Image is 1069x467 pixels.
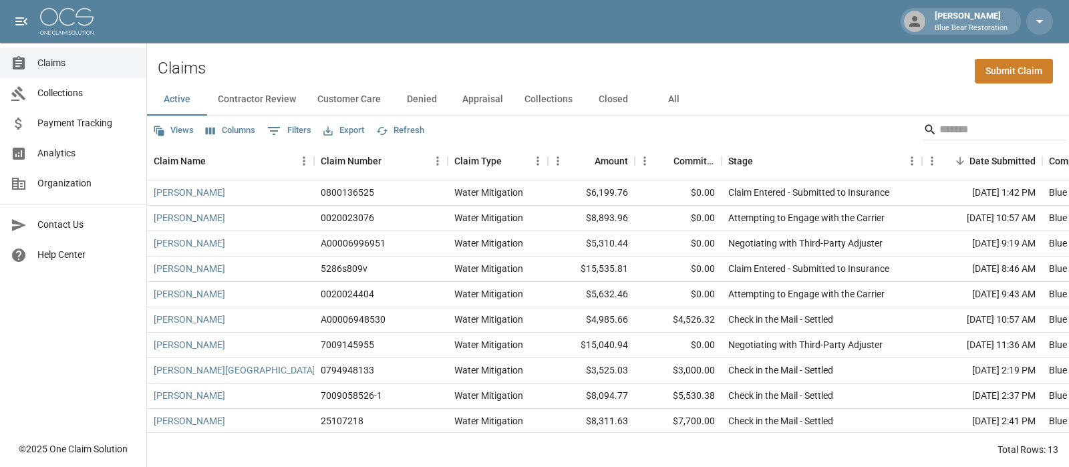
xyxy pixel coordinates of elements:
div: Claim Number [321,142,381,180]
img: ocs-logo-white-transparent.png [40,8,94,35]
button: Appraisal [452,84,514,116]
div: Claim Number [314,142,448,180]
div: A00006948530 [321,313,386,326]
button: Collections [514,84,583,116]
span: Payment Tracking [37,116,136,130]
div: [DATE] 2:37 PM [922,383,1042,409]
a: Submit Claim [975,59,1053,84]
div: [DATE] 11:36 AM [922,333,1042,358]
div: Claim Name [154,142,206,180]
div: Amount [595,142,628,180]
div: $8,893.96 [548,206,635,231]
div: $5,632.46 [548,282,635,307]
div: Claim Entered - Submitted to Insurance [728,186,889,199]
div: A00006996951 [321,237,386,250]
a: [PERSON_NAME] [154,338,225,351]
span: Organization [37,176,136,190]
button: Export [320,120,367,141]
div: Water Mitigation [454,211,523,224]
div: $0.00 [635,257,722,282]
button: All [643,84,704,116]
div: [DATE] 8:46 AM [922,257,1042,282]
div: $4,985.66 [548,307,635,333]
span: Claims [37,56,136,70]
div: [DATE] 9:43 AM [922,282,1042,307]
div: $5,530.38 [635,383,722,409]
div: Water Mitigation [454,414,523,428]
button: Sort [381,152,400,170]
div: Negotiating with Third-Party Adjuster [728,237,883,250]
button: Sort [655,152,673,170]
div: 25107218 [321,414,363,428]
div: Check in the Mail - Settled [728,363,833,377]
div: Search [923,119,1066,143]
div: $4,526.32 [635,307,722,333]
div: 0020024404 [321,287,374,301]
div: Date Submitted [969,142,1036,180]
div: 7009058526-1 [321,389,382,402]
div: Water Mitigation [454,287,523,301]
button: Menu [902,151,922,171]
div: Water Mitigation [454,338,523,351]
div: Check in the Mail - Settled [728,414,833,428]
span: Collections [37,86,136,100]
a: [PERSON_NAME] [154,211,225,224]
button: Sort [576,152,595,170]
button: Denied [392,84,452,116]
div: Stage [728,142,753,180]
div: $7,700.00 [635,409,722,434]
span: Analytics [37,146,136,160]
div: Amount [548,142,635,180]
button: open drawer [8,8,35,35]
div: Claim Name [147,142,314,180]
div: $3,525.03 [548,358,635,383]
div: [PERSON_NAME] [929,9,1013,33]
button: Customer Care [307,84,392,116]
div: [DATE] 1:42 PM [922,180,1042,206]
button: Select columns [202,120,259,141]
div: $6,199.76 [548,180,635,206]
div: dynamic tabs [147,84,1069,116]
div: Check in the Mail - Settled [728,313,833,326]
div: $0.00 [635,231,722,257]
a: [PERSON_NAME] [154,186,225,199]
button: Sort [206,152,224,170]
div: Claim Type [448,142,548,180]
button: Menu [294,151,314,171]
button: Menu [922,151,942,171]
div: Water Mitigation [454,262,523,275]
div: [DATE] 2:19 PM [922,358,1042,383]
div: Water Mitigation [454,313,523,326]
div: Negotiating with Third-Party Adjuster [728,338,883,351]
div: 0794948133 [321,363,374,377]
div: Stage [722,142,922,180]
div: 0020023076 [321,211,374,224]
a: [PERSON_NAME] [154,287,225,301]
button: Sort [753,152,772,170]
div: Committed Amount [673,142,715,180]
div: $0.00 [635,282,722,307]
a: [PERSON_NAME] [154,262,225,275]
div: [DATE] 2:41 PM [922,409,1042,434]
div: $5,310.44 [548,231,635,257]
div: [DATE] 9:19 AM [922,231,1042,257]
button: Menu [635,151,655,171]
div: Check in the Mail - Settled [728,389,833,402]
div: [DATE] 10:57 AM [922,206,1042,231]
button: Sort [951,152,969,170]
div: $0.00 [635,180,722,206]
button: Sort [502,152,520,170]
div: Water Mitigation [454,186,523,199]
p: Blue Bear Restoration [935,23,1008,34]
div: Committed Amount [635,142,722,180]
a: [PERSON_NAME] [154,414,225,428]
div: $0.00 [635,333,722,358]
div: Total Rows: 13 [998,443,1058,456]
div: © 2025 One Claim Solution [19,442,128,456]
div: 5286s809v [321,262,367,275]
a: [PERSON_NAME][GEOGRAPHIC_DATA] [154,363,315,377]
a: [PERSON_NAME] [154,237,225,250]
div: $3,000.00 [635,358,722,383]
div: $8,311.63 [548,409,635,434]
div: $8,094.77 [548,383,635,409]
